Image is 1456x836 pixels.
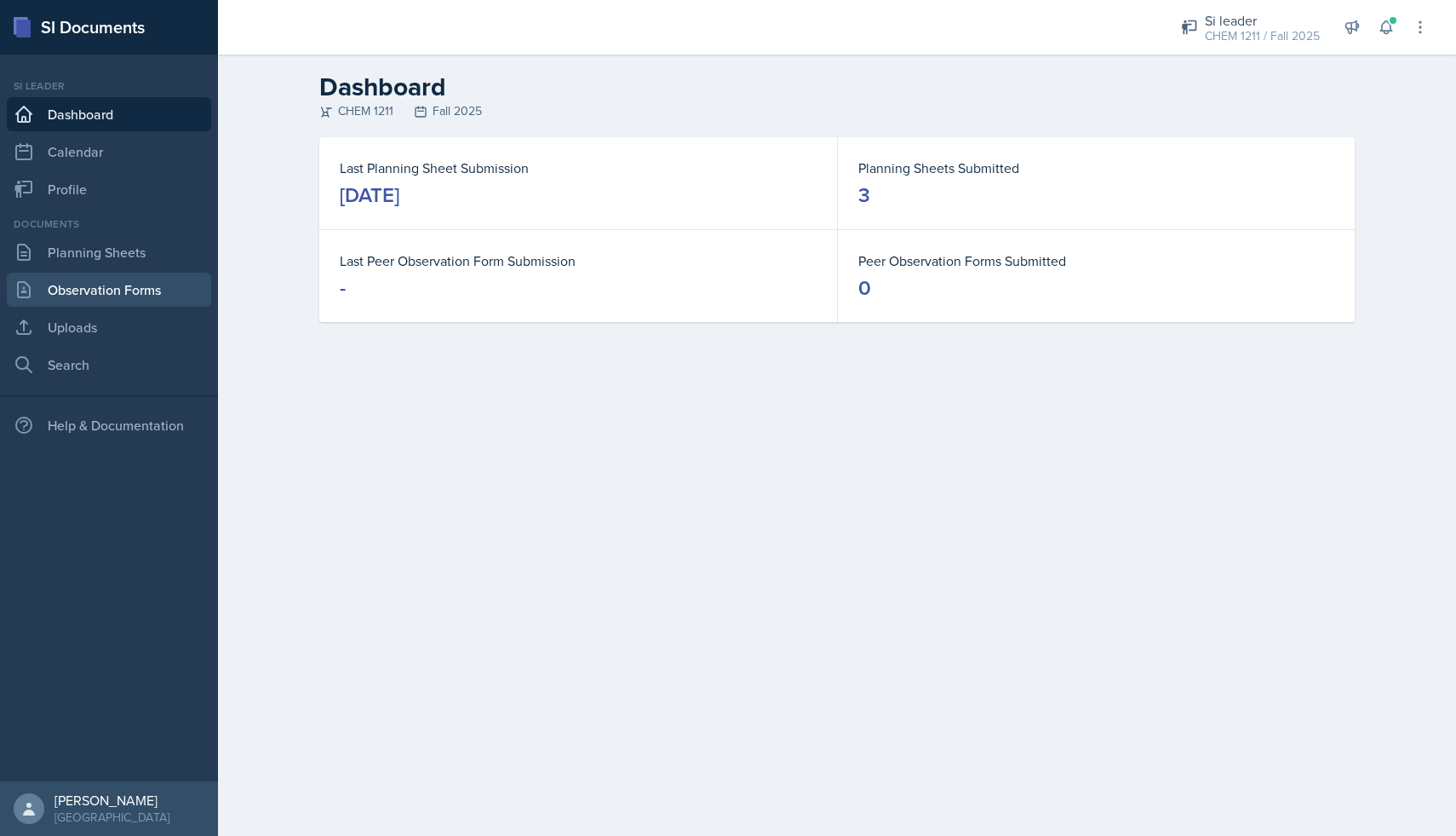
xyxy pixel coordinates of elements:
div: CHEM 1211 Fall 2025 [319,102,1355,120]
a: Search [7,348,211,382]
h2: Dashboard [319,72,1355,102]
a: Observation Forms [7,273,211,307]
div: Si leader [7,78,211,94]
a: Profile [7,172,211,206]
div: 3 [858,182,870,209]
dt: Last Peer Observation Form Submission [340,251,817,271]
a: Uploads [7,310,211,344]
div: [DATE] [340,182,399,209]
div: Si leader [1205,10,1320,31]
div: 0 [858,274,871,302]
dt: Planning Sheets Submitted [858,158,1334,178]
div: - [340,274,346,302]
div: Documents [7,216,211,232]
div: [PERSON_NAME] [54,792,169,809]
div: CHEM 1211 / Fall 2025 [1205,27,1320,45]
a: Calendar [7,135,211,169]
div: Help & Documentation [7,408,211,442]
dt: Last Planning Sheet Submission [340,158,817,178]
dt: Peer Observation Forms Submitted [858,251,1334,271]
a: Dashboard [7,97,211,131]
div: [GEOGRAPHIC_DATA] [54,809,169,826]
a: Planning Sheets [7,235,211,269]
